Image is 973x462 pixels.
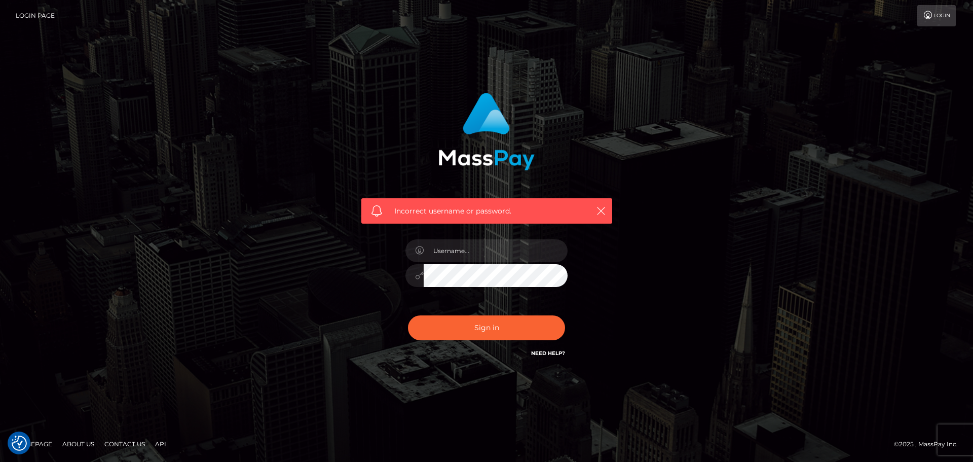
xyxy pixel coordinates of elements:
[11,436,56,452] a: Homepage
[100,436,149,452] a: Contact Us
[151,436,170,452] a: API
[394,206,579,217] span: Incorrect username or password.
[12,436,27,451] button: Consent Preferences
[16,5,55,26] a: Login Page
[917,5,956,26] a: Login
[438,93,535,170] img: MassPay Login
[58,436,98,452] a: About Us
[424,239,568,262] input: Username...
[408,315,565,340] button: Sign in
[894,439,965,450] div: © 2025 , MassPay Inc.
[531,350,565,357] a: Need Help?
[12,436,27,451] img: Revisit consent button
